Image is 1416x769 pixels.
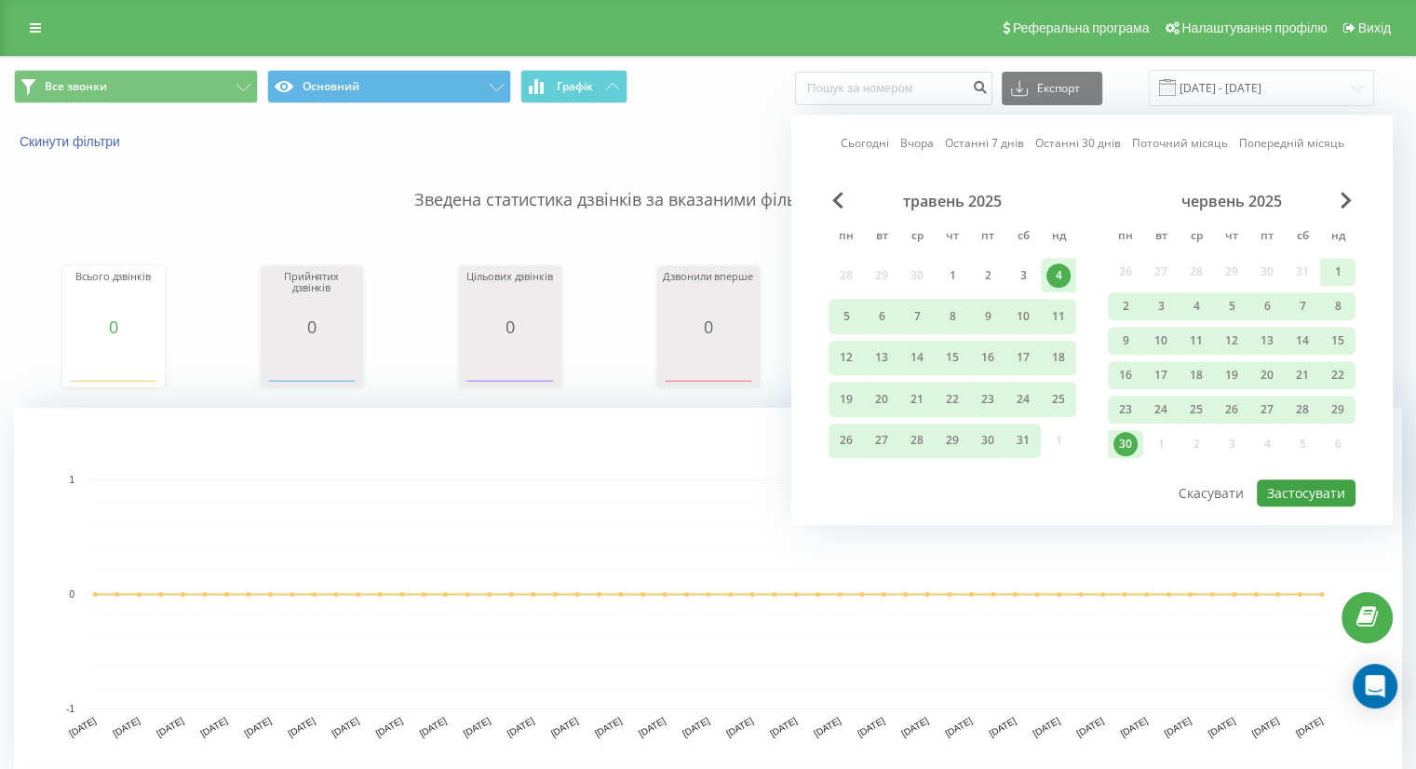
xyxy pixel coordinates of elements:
div: 26 [834,428,858,452]
div: чт 5 черв 2025 р. [1214,292,1249,320]
text: [DATE] [943,715,974,738]
div: A chart. [662,336,755,392]
text: [DATE] [506,715,536,738]
div: пн 26 трав 2025 р. [829,424,864,458]
a: Сьогодні [841,135,889,153]
div: 30 [1113,432,1138,456]
span: Previous Month [832,192,843,209]
div: 21 [905,387,929,411]
div: пт 30 трав 2025 р. [970,424,1005,458]
a: Попередній місяць [1239,135,1344,153]
div: пн 23 черв 2025 р. [1108,396,1143,424]
div: червень 2025 [1108,192,1355,210]
div: пт 6 черв 2025 р. [1249,292,1285,320]
text: [DATE] [724,715,755,738]
span: Реферальна програма [1013,20,1150,35]
div: 17 [1149,363,1173,387]
div: 20 [870,387,894,411]
text: -1 [66,704,74,714]
abbr: середа [903,223,931,251]
abbr: вівторок [868,223,896,251]
abbr: п’ятниця [974,223,1002,251]
text: 0 [69,589,74,600]
div: 15 [940,346,964,371]
abbr: четвер [938,223,966,251]
div: чт 22 трав 2025 р. [935,382,970,416]
button: Графік [520,70,627,103]
div: Дзвонили вперше [662,271,755,317]
div: 8 [1326,294,1350,318]
text: [DATE] [637,715,668,738]
div: 29 [940,428,964,452]
text: [DATE] [462,715,492,738]
text: [DATE] [768,715,799,738]
button: Основний [267,70,511,103]
div: Прийнятих дзвінків [265,271,358,317]
svg: A chart. [265,336,358,392]
div: 0 [662,317,755,336]
div: 14 [905,346,929,371]
div: нд 22 черв 2025 р. [1320,361,1355,389]
div: 26 [1220,398,1244,422]
span: Налаштування профілю [1181,20,1327,35]
div: чт 12 черв 2025 р. [1214,327,1249,355]
div: вт 3 черв 2025 р. [1143,292,1179,320]
div: 31 [1011,428,1035,452]
div: нд 25 трав 2025 р. [1041,382,1076,416]
div: 4 [1046,263,1071,288]
div: 5 [834,304,858,329]
div: 5 [1220,294,1244,318]
div: сб 21 черв 2025 р. [1285,361,1320,389]
div: 18 [1184,363,1208,387]
div: пт 16 трав 2025 р. [970,341,1005,375]
abbr: субота [1288,223,1316,251]
div: пт 13 черв 2025 р. [1249,327,1285,355]
div: 30 [976,428,1000,452]
text: [DATE] [987,715,1018,738]
div: ср 4 черв 2025 р. [1179,292,1214,320]
div: 25 [1184,398,1208,422]
text: [DATE] [1119,715,1150,738]
div: нд 15 черв 2025 р. [1320,327,1355,355]
div: ср 14 трав 2025 р. [899,341,935,375]
div: ср 25 черв 2025 р. [1179,396,1214,424]
button: Скасувати [1168,479,1254,506]
div: нд 8 черв 2025 р. [1320,292,1355,320]
div: 20 [1255,363,1279,387]
text: [DATE] [1074,715,1105,738]
div: сб 3 трав 2025 р. [1005,258,1041,292]
div: пн 12 трав 2025 р. [829,341,864,375]
div: вт 10 черв 2025 р. [1143,327,1179,355]
div: нд 29 черв 2025 р. [1320,396,1355,424]
span: Графік [557,80,593,93]
abbr: вівторок [1147,223,1175,251]
div: пн 16 черв 2025 р. [1108,361,1143,389]
input: Пошук за номером [795,72,992,105]
div: сб 24 трав 2025 р. [1005,382,1041,416]
div: пт 9 трав 2025 р. [970,300,1005,334]
div: 12 [1220,329,1244,353]
div: 13 [1255,329,1279,353]
div: 11 [1184,329,1208,353]
div: 11 [1046,304,1071,329]
div: 1 [1326,260,1350,284]
div: ср 21 трав 2025 р. [899,382,935,416]
div: сб 17 трав 2025 р. [1005,341,1041,375]
div: пт 20 черв 2025 р. [1249,361,1285,389]
div: пн 19 трав 2025 р. [829,382,864,416]
div: Open Intercom Messenger [1353,664,1397,708]
div: вт 20 трав 2025 р. [864,382,899,416]
button: Застосувати [1257,479,1355,506]
div: 7 [1290,294,1315,318]
div: пт 2 трав 2025 р. [970,258,1005,292]
div: ср 7 трав 2025 р. [899,300,935,334]
text: [DATE] [1207,715,1237,738]
a: Вчора [900,135,934,153]
div: Всього дзвінків [67,271,160,317]
text: [DATE] [1031,715,1061,738]
text: [DATE] [681,715,711,738]
div: 9 [1113,329,1138,353]
div: 28 [905,428,929,452]
div: чт 1 трав 2025 р. [935,258,970,292]
div: 16 [1113,363,1138,387]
